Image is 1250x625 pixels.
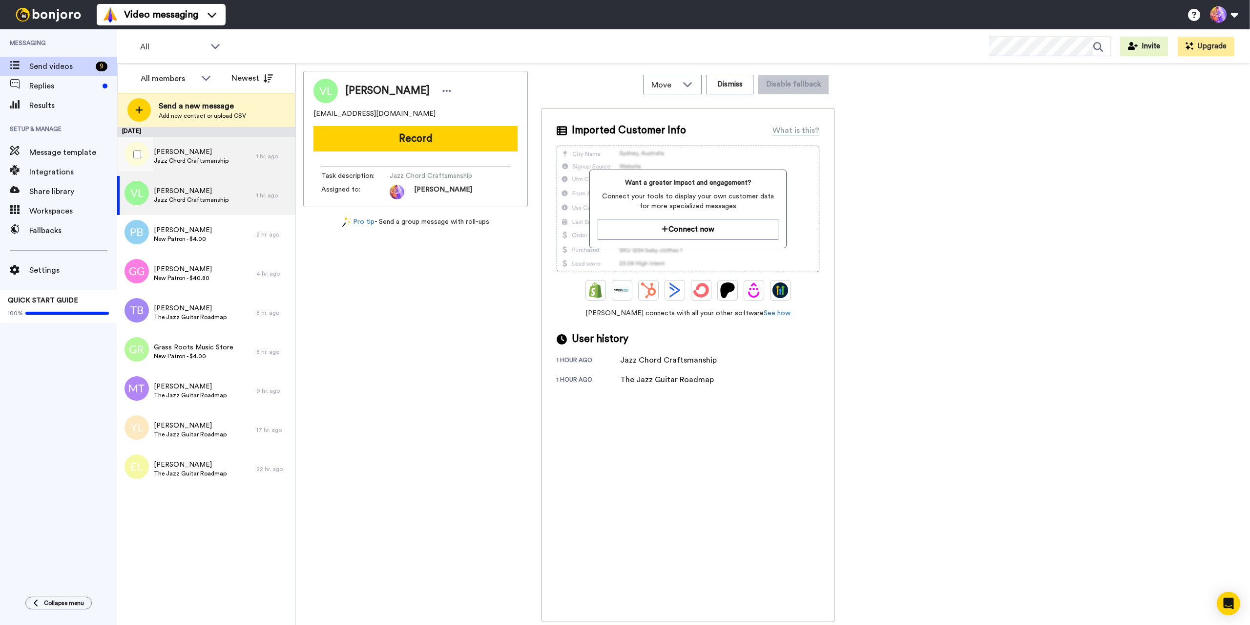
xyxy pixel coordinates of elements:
[772,125,819,136] div: What is this?
[390,171,482,181] span: Jazz Chord Craftsmanship
[256,231,291,238] div: 2 hr. ago
[154,264,212,274] span: [PERSON_NAME]
[8,297,78,304] span: QUICK START GUIDE
[29,186,117,197] span: Share library
[772,282,788,298] img: GoHighLevel
[154,225,212,235] span: [PERSON_NAME]
[557,376,620,386] div: 1 hour ago
[125,298,149,323] img: tb.png
[598,192,778,211] span: Connect your tools to display your own customer data for more specialized messages
[598,219,778,240] button: Connect now
[256,309,291,317] div: 8 hr. ago
[1178,37,1234,56] button: Upgrade
[256,192,291,199] div: 1 hr. ago
[390,185,404,199] img: photo.jpg
[159,112,246,120] span: Add new contact or upload CSV
[256,270,291,278] div: 4 hr. ago
[154,391,227,399] span: The Jazz Guitar Roadmap
[720,282,735,298] img: Patreon
[572,332,628,346] span: User history
[29,61,92,72] span: Send videos
[313,79,338,103] img: Image of Vasudev Lal
[125,454,149,479] img: el.png
[557,356,620,366] div: 1 hour ago
[154,460,227,470] span: [PERSON_NAME]
[159,100,246,112] span: Send a new message
[313,109,436,119] span: [EMAIL_ADDRESS][DOMAIN_NAME]
[321,185,390,199] span: Assigned to:
[103,7,118,22] img: vm-color.svg
[154,352,233,360] span: New Patron - $4.00
[758,75,829,94] button: Disable fallback
[44,599,84,607] span: Collapse menu
[1120,37,1168,56] button: Invite
[141,73,196,85] div: All members
[414,185,472,199] span: [PERSON_NAME]
[124,8,198,22] span: Video messaging
[256,426,291,434] div: 17 hr. ago
[8,309,23,317] span: 100%
[154,147,229,157] span: [PERSON_NAME]
[125,181,149,205] img: vl.png
[154,196,229,204] span: Jazz Chord Craftsmanship
[651,79,678,91] span: Move
[29,264,117,276] span: Settings
[154,343,233,352] span: Grass Roots Music Store
[321,171,390,181] span: Task description :
[667,282,683,298] img: ActiveCampaign
[598,178,778,188] span: Want a greater impact and engagement?
[764,310,791,317] a: See how
[707,75,753,94] button: Dismiss
[96,62,107,71] div: 9
[125,415,149,440] img: yl.png
[256,348,291,356] div: 8 hr. ago
[313,126,518,151] button: Record
[154,274,212,282] span: New Patron - $40.80
[154,431,227,438] span: The Jazz Guitar Roadmap
[614,282,630,298] img: Ontraport
[154,470,227,477] span: The Jazz Guitar Roadmap
[224,68,280,88] button: Newest
[12,8,85,22] img: bj-logo-header-white.svg
[588,282,604,298] img: Shopify
[29,205,117,217] span: Workspaces
[342,217,351,227] img: magic-wand.svg
[620,374,714,386] div: The Jazz Guitar Roadmap
[29,147,117,158] span: Message template
[125,376,149,401] img: mt.png
[125,259,149,283] img: gg.png
[154,382,227,391] span: [PERSON_NAME]
[154,157,229,165] span: Jazz Chord Craftsmanship
[29,225,117,237] span: Fallbacks
[154,235,212,243] span: New Patron - $4.00
[154,303,227,313] span: [PERSON_NAME]
[746,282,762,298] img: Drip
[29,166,117,178] span: Integrations
[154,186,229,196] span: [PERSON_NAME]
[117,127,295,137] div: [DATE]
[154,313,227,321] span: The Jazz Guitar Roadmap
[557,308,819,318] span: [PERSON_NAME] connects with all your other software
[1217,592,1240,615] div: Open Intercom Messenger
[641,282,656,298] img: Hubspot
[140,41,206,53] span: All
[693,282,709,298] img: ConvertKit
[572,123,686,138] span: Imported Customer Info
[29,100,117,111] span: Results
[345,84,430,98] span: [PERSON_NAME]
[342,217,375,227] a: Pro tip
[256,152,291,160] div: 1 hr. ago
[154,421,227,431] span: [PERSON_NAME]
[256,465,291,473] div: 22 hr. ago
[620,354,717,366] div: Jazz Chord Craftsmanship
[29,80,99,92] span: Replies
[256,387,291,395] div: 9 hr. ago
[303,217,528,227] div: - Send a group message with roll-ups
[25,597,92,609] button: Collapse menu
[125,220,149,244] img: pb.png
[125,337,149,362] img: gr.png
